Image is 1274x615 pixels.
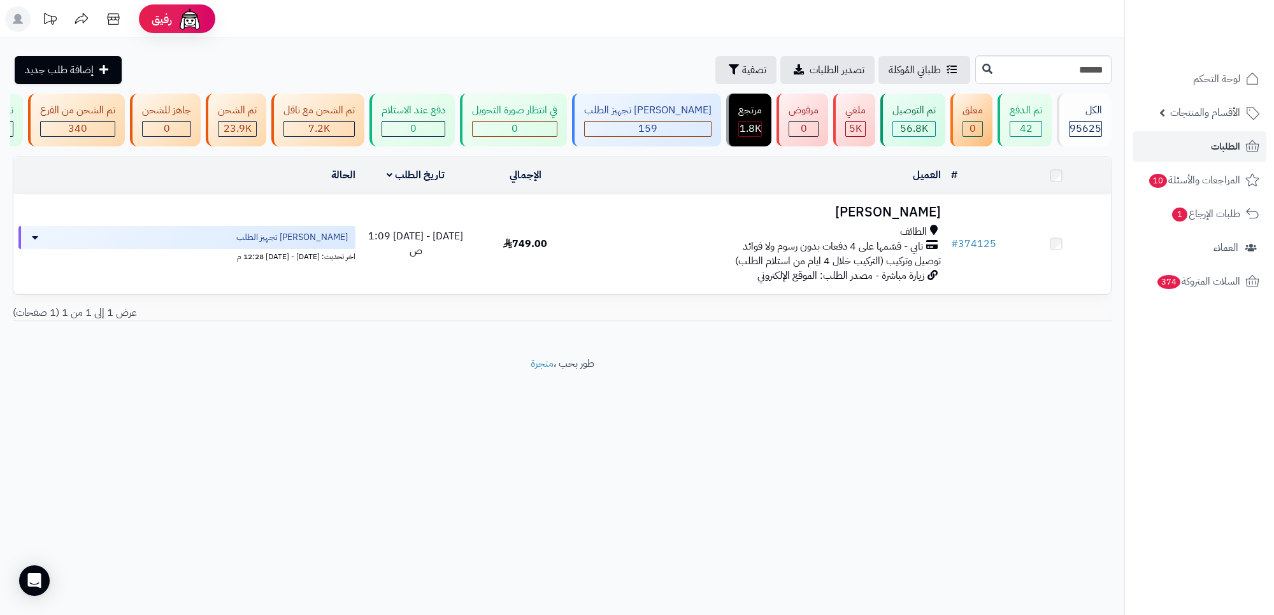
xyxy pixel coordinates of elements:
[889,62,941,78] span: طلباتي المُوكلة
[3,306,562,320] div: عرض 1 إلى 1 من 1 (1 صفحات)
[951,236,996,251] a: #374125
[743,239,923,254] span: تابي - قسّمها على 4 دفعات بدون رسوم ولا فوائد
[948,94,995,146] a: معلق 0
[789,103,819,118] div: مرفوض
[846,122,865,136] div: 4985
[900,121,928,136] span: 56.8K
[284,122,354,136] div: 7223
[780,56,875,84] a: تصدير الطلبات
[963,103,983,118] div: معلق
[774,94,831,146] a: مرفوض 0
[878,94,948,146] a: تم التوصيل 56.8K
[892,103,936,118] div: تم التوصيل
[1171,207,1187,222] span: 1
[18,249,355,262] div: اخر تحديث: [DATE] - [DATE] 12:28 م
[585,122,711,136] div: 159
[739,122,761,136] div: 1817
[569,94,724,146] a: [PERSON_NAME] تجهيز الطلب 159
[738,103,762,118] div: مرتجع
[724,94,774,146] a: مرتجع 1.8K
[584,103,712,118] div: [PERSON_NAME] تجهيز الطلب
[143,122,190,136] div: 0
[218,103,257,118] div: تم الشحن
[893,122,935,136] div: 56788
[1133,131,1266,162] a: الطلبات
[1133,232,1266,263] a: العملاء
[457,94,569,146] a: في انتظار صورة التحويل 0
[41,122,115,136] div: 340
[410,121,417,136] span: 0
[801,121,807,136] span: 0
[164,121,170,136] span: 0
[203,94,269,146] a: تم الشحن 23.9K
[152,11,172,27] span: رفيق
[503,236,547,251] span: 749.00
[1187,23,1262,50] img: logo-2.png
[963,122,982,136] div: 0
[25,62,94,78] span: إضافة طلب جديد
[1157,274,1181,289] span: 374
[1133,199,1266,229] a: طلبات الإرجاع1
[269,94,367,146] a: تم الشحن مع ناقل 7.2K
[34,6,66,35] a: تحديثات المنصة
[473,122,557,136] div: 0
[740,121,761,136] span: 1.8K
[472,103,557,118] div: في انتظار صورة التحويل
[1133,165,1266,195] a: المراجعات والأسئلة10
[387,167,445,183] a: تاريخ الطلب
[1070,121,1101,136] span: 95625
[900,225,927,239] span: الطائف
[1010,122,1041,136] div: 42
[283,103,355,118] div: تم الشحن مع ناقل
[1054,94,1114,146] a: الكل95625
[224,121,252,136] span: 23.9K
[1170,104,1240,122] span: الأقسام والمنتجات
[367,94,457,146] a: دفع عند الاستلام 0
[757,268,924,283] span: زيارة مباشرة - مصدر الطلب: الموقع الإلكتروني
[1133,64,1266,94] a: لوحة التحكم
[638,121,657,136] span: 159
[308,121,330,136] span: 7.2K
[913,167,941,183] a: العميل
[40,103,115,118] div: تم الشحن من الفرع
[878,56,970,84] a: طلباتي المُوكلة
[1149,173,1168,188] span: 10
[831,94,878,146] a: ملغي 5K
[1193,70,1240,88] span: لوحة التحكم
[585,205,941,220] h3: [PERSON_NAME]
[1171,205,1240,223] span: طلبات الإرجاع
[368,229,463,258] span: [DATE] - [DATE] 1:09 ص
[25,94,127,146] a: تم الشحن من الفرع 340
[735,253,941,269] span: توصيل وتركيب (التركيب خلال 4 ايام من استلام الطلب)
[218,122,256,136] div: 23882
[789,122,818,136] div: 0
[382,122,445,136] div: 0
[1069,103,1102,118] div: الكل
[951,167,957,183] a: #
[512,121,518,136] span: 0
[382,103,445,118] div: دفع عند الاستلام
[970,121,976,136] span: 0
[331,167,355,183] a: الحالة
[849,121,862,136] span: 5K
[715,56,777,84] button: تصفية
[995,94,1054,146] a: تم الدفع 42
[1020,121,1033,136] span: 42
[1010,103,1042,118] div: تم الدفع
[1211,138,1240,155] span: الطلبات
[810,62,864,78] span: تصدير الطلبات
[1156,272,1240,290] span: السلات المتروكة
[236,231,348,244] span: [PERSON_NAME] تجهيز الطلب
[15,56,122,84] a: إضافة طلب جديد
[1213,239,1238,257] span: العملاء
[845,103,866,118] div: ملغي
[177,6,203,32] img: ai-face.png
[68,121,87,136] span: 340
[742,62,766,78] span: تصفية
[531,356,554,371] a: متجرة
[510,167,541,183] a: الإجمالي
[127,94,203,146] a: جاهز للشحن 0
[142,103,191,118] div: جاهز للشحن
[1148,171,1240,189] span: المراجعات والأسئلة
[19,565,50,596] div: Open Intercom Messenger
